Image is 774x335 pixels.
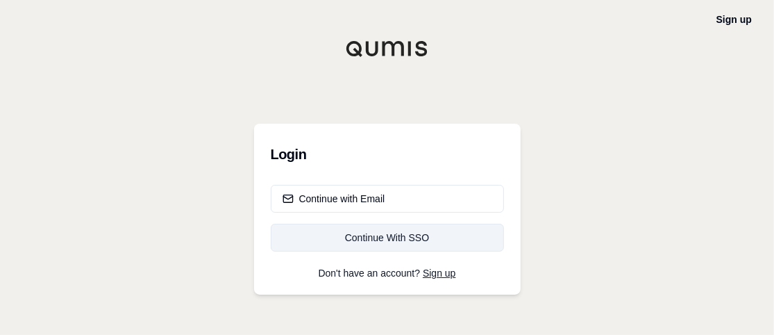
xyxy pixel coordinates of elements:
img: Qumis [346,40,429,57]
div: Continue with Email [283,192,385,206]
button: Continue with Email [271,185,504,213]
div: Continue With SSO [283,231,492,245]
a: Continue With SSO [271,224,504,252]
a: Sign up [423,268,455,279]
p: Don't have an account? [271,268,504,278]
h3: Login [271,140,504,168]
a: Sign up [716,14,752,25]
